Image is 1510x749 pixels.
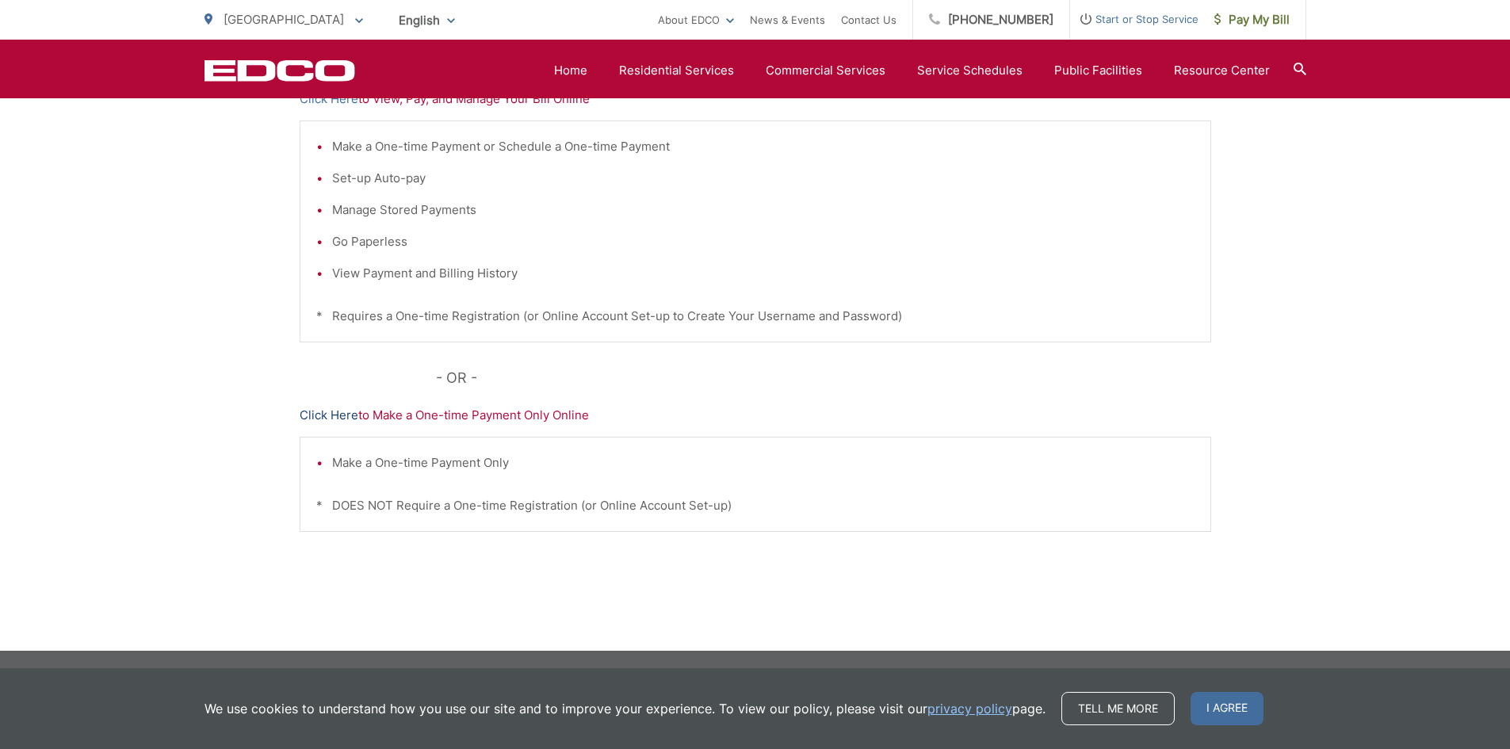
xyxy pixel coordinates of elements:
a: Residential Services [619,61,734,80]
p: to View, Pay, and Manage Your Bill Online [300,90,1211,109]
li: View Payment and Billing History [332,264,1195,283]
p: - OR - [436,366,1211,390]
li: Make a One-time Payment Only [332,453,1195,472]
span: I agree [1191,692,1263,725]
li: Manage Stored Payments [332,201,1195,220]
a: Resource Center [1174,61,1270,80]
span: English [387,6,467,34]
p: We use cookies to understand how you use our site and to improve your experience. To view our pol... [205,699,1046,718]
a: privacy policy [927,699,1012,718]
li: Set-up Auto-pay [332,169,1195,188]
a: Commercial Services [766,61,885,80]
p: * Requires a One-time Registration (or Online Account Set-up to Create Your Username and Password) [316,307,1195,326]
span: [GEOGRAPHIC_DATA] [224,12,344,27]
a: Public Facilities [1054,61,1142,80]
li: Go Paperless [332,232,1195,251]
a: News & Events [750,10,825,29]
p: * DOES NOT Require a One-time Registration (or Online Account Set-up) [316,496,1195,515]
a: Home [554,61,587,80]
a: Tell me more [1061,692,1175,725]
span: Pay My Bill [1214,10,1290,29]
li: Make a One-time Payment or Schedule a One-time Payment [332,137,1195,156]
a: Click Here [300,406,358,425]
a: Click Here [300,90,358,109]
a: Service Schedules [917,61,1023,80]
a: EDCD logo. Return to the homepage. [205,59,355,82]
a: Contact Us [841,10,896,29]
a: About EDCO [658,10,734,29]
p: to Make a One-time Payment Only Online [300,406,1211,425]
